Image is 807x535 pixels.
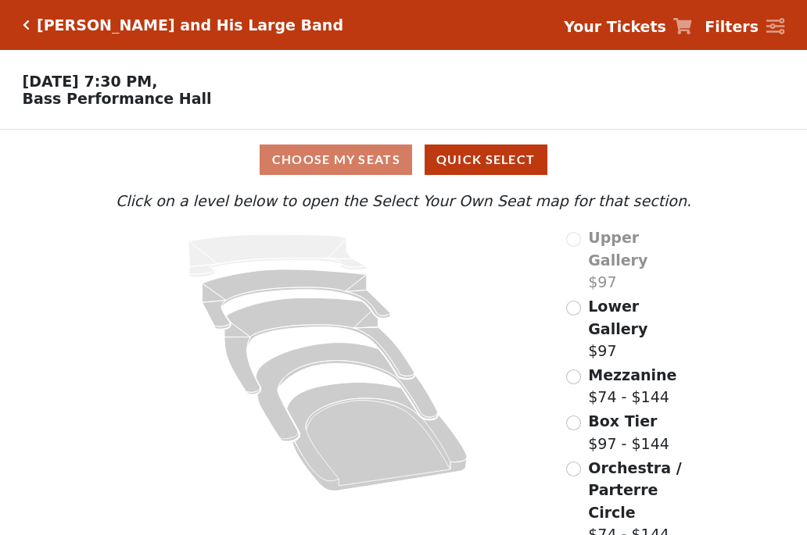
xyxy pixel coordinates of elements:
[425,144,547,175] button: Quick Select
[588,364,676,408] label: $74 - $144
[112,190,695,212] p: Click on a level below to open the Select Your Own Seat map for that section.
[588,412,657,430] span: Box Tier
[705,18,759,35] strong: Filters
[564,16,692,38] a: Your Tickets
[23,20,30,30] a: Click here to go back to filters
[705,16,784,38] a: Filters
[564,18,666,35] strong: Your Tickets
[588,366,676,383] span: Mezzanine
[588,410,669,455] label: $97 - $144
[588,229,647,269] span: Upper Gallery
[588,298,647,337] span: Lower Gallery
[188,234,367,277] path: Upper Gallery - Seats Available: 0
[588,226,695,294] label: $97
[203,269,391,329] path: Lower Gallery - Seats Available: 228
[37,16,343,34] h5: [PERSON_NAME] and His Large Band
[588,295,695,362] label: $97
[287,383,468,491] path: Orchestra / Parterre Circle - Seats Available: 23
[588,459,681,521] span: Orchestra / Parterre Circle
